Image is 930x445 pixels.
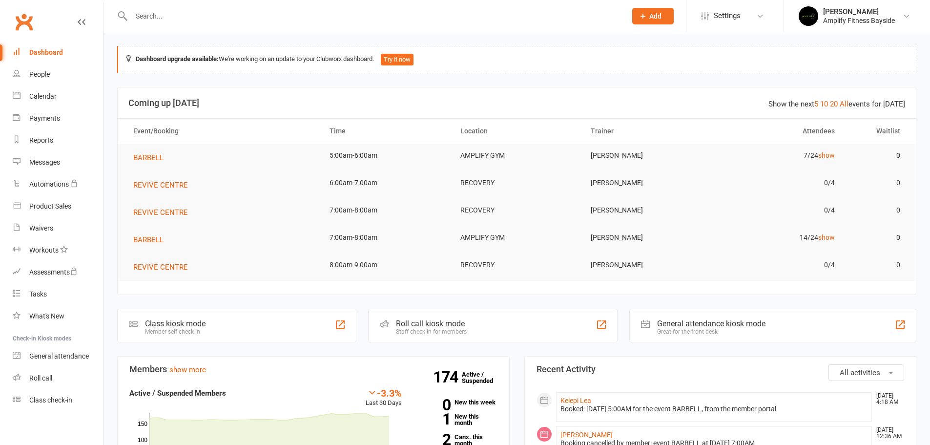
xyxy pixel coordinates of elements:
a: Automations [13,173,103,195]
div: Tasks [29,290,47,298]
a: Calendar [13,85,103,107]
td: [PERSON_NAME] [582,199,713,222]
strong: 174 [433,370,462,384]
td: [PERSON_NAME] [582,144,713,167]
div: We're working on an update to your Clubworx dashboard. [117,46,916,73]
th: Time [321,119,452,144]
td: 7:00am-8:00am [321,199,452,222]
div: Last 30 Days [366,387,402,408]
span: REVIVE CENTRE [133,181,188,190]
a: All [840,100,848,108]
a: show more [169,365,206,374]
td: 0 [844,144,909,167]
span: REVIVE CENTRE [133,208,188,217]
a: Class kiosk mode [13,389,103,411]
td: 7/24 [713,144,844,167]
td: 0/4 [713,199,844,222]
strong: 0 [416,398,451,412]
a: 5 [814,100,818,108]
a: Workouts [13,239,103,261]
div: Roll call kiosk mode [396,319,467,328]
td: RECOVERY [452,171,582,194]
th: Attendees [713,119,844,144]
div: Waivers [29,224,53,232]
div: -3.3% [366,387,402,398]
button: REVIVE CENTRE [133,261,195,273]
div: Product Sales [29,202,71,210]
a: What's New [13,305,103,327]
a: [PERSON_NAME] [560,431,613,439]
a: Assessments [13,261,103,283]
div: Reports [29,136,53,144]
a: show [818,151,835,159]
a: 20 [830,100,838,108]
a: Reports [13,129,103,151]
td: 6:00am-7:00am [321,171,452,194]
td: RECOVERY [452,254,582,276]
div: Workouts [29,246,59,254]
div: What's New [29,312,64,320]
time: [DATE] 4:18 AM [871,393,904,405]
div: Booked: [DATE] 5:00AM for the event BARBELL, from the member portal [560,405,868,413]
div: Class kiosk mode [145,319,206,328]
span: All activities [840,368,880,377]
a: 1New this month [416,413,497,426]
span: Add [649,12,661,20]
td: RECOVERY [452,199,582,222]
a: Waivers [13,217,103,239]
div: Member self check-in [145,328,206,335]
div: Dashboard [29,48,63,56]
div: Show the next events for [DATE] [768,98,905,110]
div: Staff check-in for members [396,328,467,335]
th: Location [452,119,582,144]
button: Try it now [381,54,413,65]
div: General attendance kiosk mode [657,319,765,328]
span: REVIVE CENTRE [133,263,188,272]
button: REVIVE CENTRE [133,207,195,218]
h3: Members [129,364,497,374]
td: 7:00am-8:00am [321,226,452,249]
td: 8:00am-9:00am [321,254,452,276]
div: Roll call [29,374,52,382]
button: All activities [828,364,904,381]
td: 0 [844,199,909,222]
th: Waitlist [844,119,909,144]
div: General attendance [29,352,89,360]
time: [DATE] 12:36 AM [871,427,904,440]
span: BARBELL [133,153,164,162]
div: Assessments [29,268,78,276]
button: Add [632,8,674,24]
a: Messages [13,151,103,173]
h3: Recent Activity [537,364,905,374]
a: 174Active / Suspended [462,364,505,391]
div: Class check-in [29,396,72,404]
a: 0New this week [416,399,497,405]
a: People [13,64,103,85]
div: Messages [29,158,60,166]
strong: 1 [416,412,451,426]
strong: Dashboard upgrade available: [136,55,219,63]
td: [PERSON_NAME] [582,254,713,276]
td: 14/24 [713,226,844,249]
td: AMPLIFY GYM [452,226,582,249]
td: [PERSON_NAME] [582,171,713,194]
td: [PERSON_NAME] [582,226,713,249]
td: 0/4 [713,171,844,194]
a: 10 [820,100,828,108]
a: Product Sales [13,195,103,217]
a: show [818,233,835,241]
td: 5:00am-6:00am [321,144,452,167]
td: AMPLIFY GYM [452,144,582,167]
a: Clubworx [12,10,36,34]
div: [PERSON_NAME] [823,7,895,16]
td: 0 [844,254,909,276]
input: Search... [128,9,620,23]
a: Payments [13,107,103,129]
strong: Active / Suspended Members [129,389,226,398]
td: 0 [844,226,909,249]
button: BARBELL [133,152,170,164]
a: General attendance kiosk mode [13,345,103,367]
button: BARBELL [133,234,170,246]
span: Settings [714,5,741,27]
a: Roll call [13,367,103,389]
